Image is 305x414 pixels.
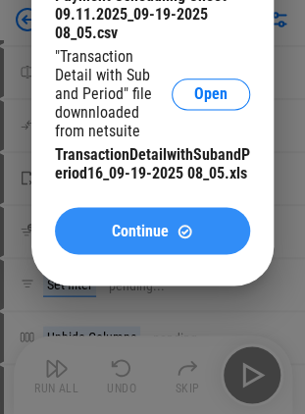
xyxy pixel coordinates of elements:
[55,47,172,140] div: "Transaction Detail with Sub and Period" file downnloaded from netsuite
[55,145,250,182] div: TransactionDetailwithSubandPeriod16_09-19-2025 08_05.xls
[177,223,193,239] img: Continue
[172,78,250,110] button: Open
[112,223,169,238] span: Continue
[194,86,228,102] span: Open
[55,207,250,254] button: ContinueContinue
